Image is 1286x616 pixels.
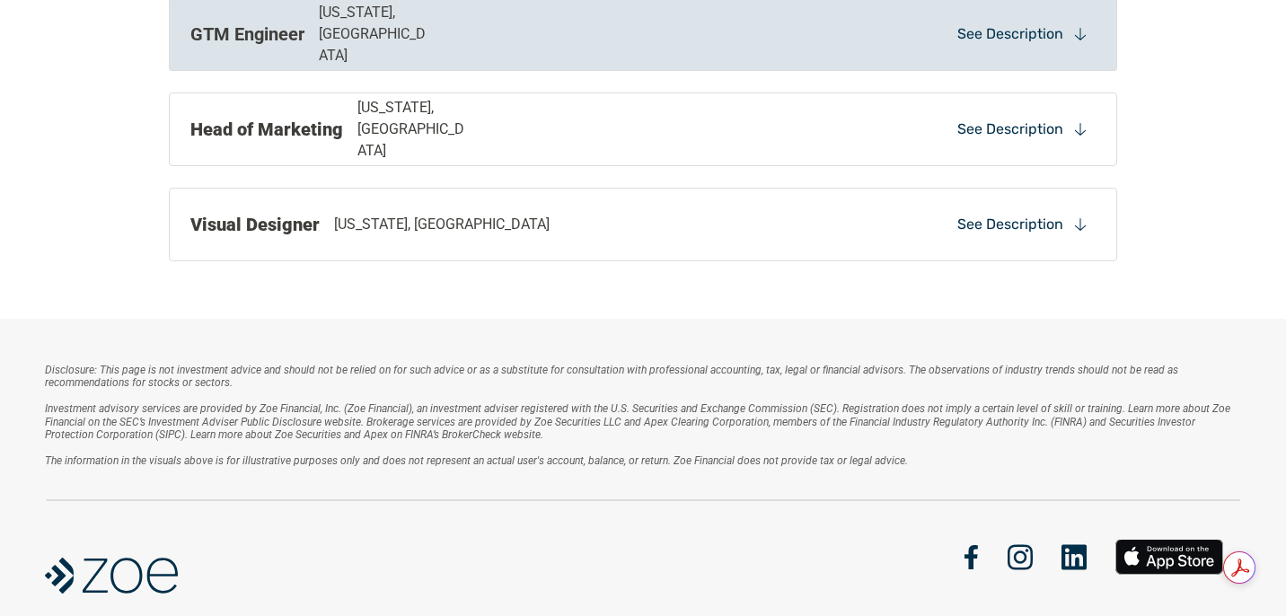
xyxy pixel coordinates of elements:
[957,119,1063,139] p: See Description
[957,24,1063,44] p: See Description
[334,214,550,235] p: [US_STATE], [GEOGRAPHIC_DATA]
[357,97,471,162] p: [US_STATE], [GEOGRAPHIC_DATA]
[190,119,343,140] strong: Head of Marketing
[190,214,320,235] strong: Visual Designer
[45,402,1233,441] em: Investment advisory services are provided by Zoe Financial, Inc. (Zoe Financial), an investment a...
[45,454,908,467] em: The information in the visuals above is for illustrative purposes only and does not represent an ...
[190,21,304,48] p: GTM Engineer
[957,215,1063,234] p: See Description
[319,2,433,66] p: [US_STATE], [GEOGRAPHIC_DATA]
[45,364,1181,389] em: Disclosure: This page is not investment advice and should not be relied on for such advice or as ...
